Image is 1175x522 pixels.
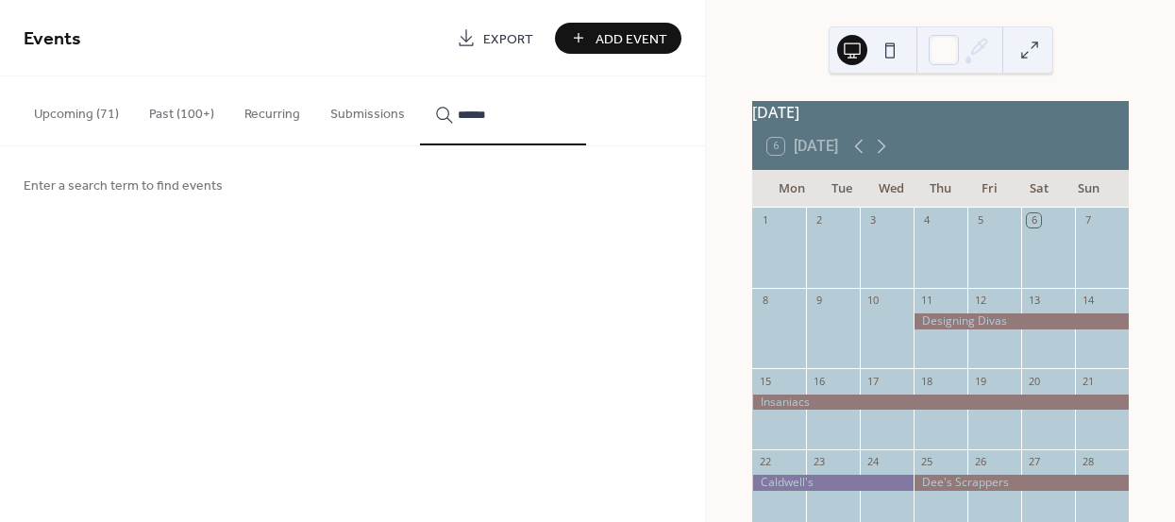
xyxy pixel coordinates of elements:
div: Thu [915,170,965,208]
button: Add Event [555,23,681,54]
div: 28 [1081,455,1095,469]
div: 7 [1081,213,1095,227]
button: Recurring [229,76,315,143]
div: 3 [865,213,880,227]
div: Dee's Scrappers [914,475,1129,491]
div: 20 [1027,374,1041,388]
div: 8 [758,294,772,308]
div: 27 [1027,455,1041,469]
div: Sun [1065,170,1114,208]
div: 18 [919,374,933,388]
div: Sat [1015,170,1064,208]
span: Enter a search term to find events [24,177,223,196]
div: 25 [919,455,933,469]
div: Insaniacs [752,395,1129,411]
div: 26 [973,455,987,469]
div: 1 [758,213,772,227]
div: Designing Divas [914,313,1129,329]
div: 19 [973,374,987,388]
button: Submissions [315,76,420,143]
div: 23 [812,455,826,469]
div: 15 [758,374,772,388]
div: Wed [866,170,915,208]
div: 12 [973,294,987,308]
div: 21 [1081,374,1095,388]
div: 14 [1081,294,1095,308]
span: Export [483,29,533,49]
button: Past (100+) [134,76,229,143]
div: 16 [812,374,826,388]
div: Fri [965,170,1015,208]
div: 5 [973,213,987,227]
div: 13 [1027,294,1041,308]
div: Mon [767,170,816,208]
span: Add Event [596,29,667,49]
div: 6 [1027,213,1041,227]
div: 24 [865,455,880,469]
div: Tue [816,170,865,208]
div: [DATE] [752,101,1129,124]
div: 10 [865,294,880,308]
button: Upcoming (71) [19,76,134,143]
div: Caldwell's [752,475,914,491]
div: 11 [919,294,933,308]
div: 17 [865,374,880,388]
div: 2 [812,213,826,227]
div: 4 [919,213,933,227]
a: Export [443,23,547,54]
span: Events [24,21,81,58]
div: 9 [812,294,826,308]
div: 22 [758,455,772,469]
